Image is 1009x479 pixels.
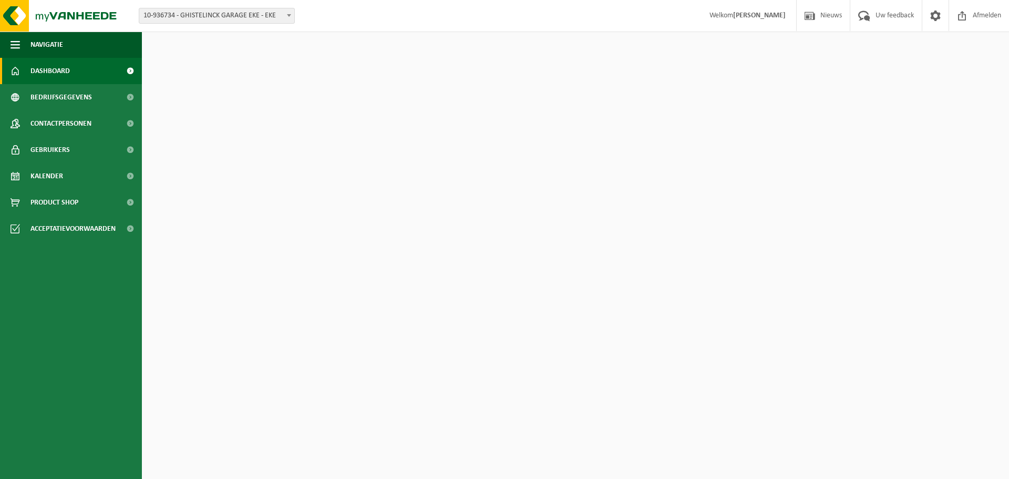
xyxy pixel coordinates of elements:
[733,12,786,19] strong: [PERSON_NAME]
[30,163,63,189] span: Kalender
[30,110,91,137] span: Contactpersonen
[139,8,295,24] span: 10-936734 - GHISTELINCK GARAGE EKE - EKE
[30,216,116,242] span: Acceptatievoorwaarden
[30,58,70,84] span: Dashboard
[139,8,294,23] span: 10-936734 - GHISTELINCK GARAGE EKE - EKE
[30,137,70,163] span: Gebruikers
[30,189,78,216] span: Product Shop
[30,32,63,58] span: Navigatie
[30,84,92,110] span: Bedrijfsgegevens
